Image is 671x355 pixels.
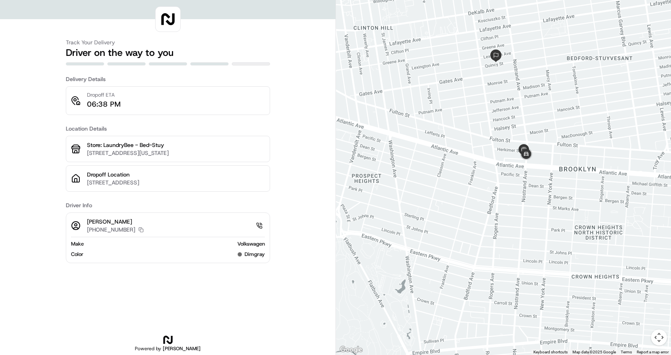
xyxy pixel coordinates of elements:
[66,125,270,133] h3: Location Details
[572,350,616,354] span: Map data ©2025 Google
[87,149,265,157] p: [STREET_ADDRESS][US_STATE]
[237,240,265,248] span: Volkswagen
[533,349,568,355] button: Keyboard shortcuts
[621,350,632,354] a: Terms (opens in new tab)
[135,345,201,352] h2: Powered by
[87,99,120,110] p: 06:38 PM
[71,251,83,258] span: Color
[66,201,270,209] h3: Driver Info
[66,46,270,59] h2: Driver on the way to you
[245,251,265,258] span: dimgray
[87,178,265,186] p: [STREET_ADDRESS]
[87,226,135,234] p: [PHONE_NUMBER]
[163,345,201,352] span: [PERSON_NAME]
[66,38,270,46] h3: Track Your Delivery
[338,345,364,355] a: Open this area in Google Maps (opens a new window)
[637,350,669,354] a: Report a map error
[87,171,265,178] p: Dropoff Location
[87,218,144,226] p: [PERSON_NAME]
[338,345,364,355] img: Google
[651,329,667,345] button: Map camera controls
[87,141,265,149] p: Store: LaundryBee - Bed-Stuy
[71,240,84,248] span: Make
[66,75,270,83] h3: Delivery Details
[87,91,120,99] p: Dropoff ETA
